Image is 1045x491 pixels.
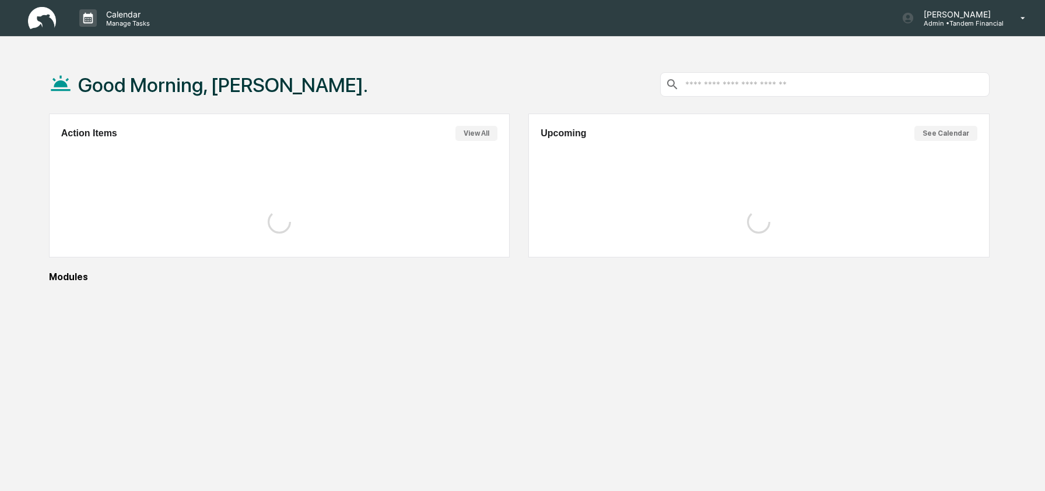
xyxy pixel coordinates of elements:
p: Admin • Tandem Financial [914,19,1004,27]
h2: Upcoming [541,128,586,139]
p: Calendar [97,9,156,19]
p: [PERSON_NAME] [914,9,1004,19]
div: Modules [49,271,990,282]
h1: Good Morning, [PERSON_NAME]. [78,73,368,97]
p: Manage Tasks [97,19,156,27]
button: See Calendar [914,126,977,141]
button: View All [455,126,497,141]
img: logo [28,7,56,30]
h2: Action Items [61,128,117,139]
